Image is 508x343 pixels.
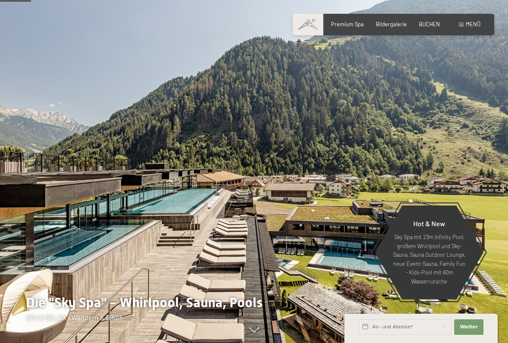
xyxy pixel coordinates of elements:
[376,21,407,28] a: Bildergalerie
[344,309,374,314] span: Schnellanfrage
[419,21,440,28] a: BUCHEN
[466,21,480,28] span: Menü
[375,205,484,300] a: Hot & New Sky Spa mit 23m Infinity Pool, großem Whirlpool und Sky-Sauna, Sauna Outdoor Lounge, ne...
[413,219,445,228] span: Hot & New
[392,233,467,286] p: Sky Spa mit 23m Infinity Pool, großem Whirlpool und Sky-Sauna, Sauna Outdoor Lounge, neue Event-S...
[460,324,478,331] span: Weiter
[454,319,483,335] button: Weiter
[331,21,364,28] a: Premium Spa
